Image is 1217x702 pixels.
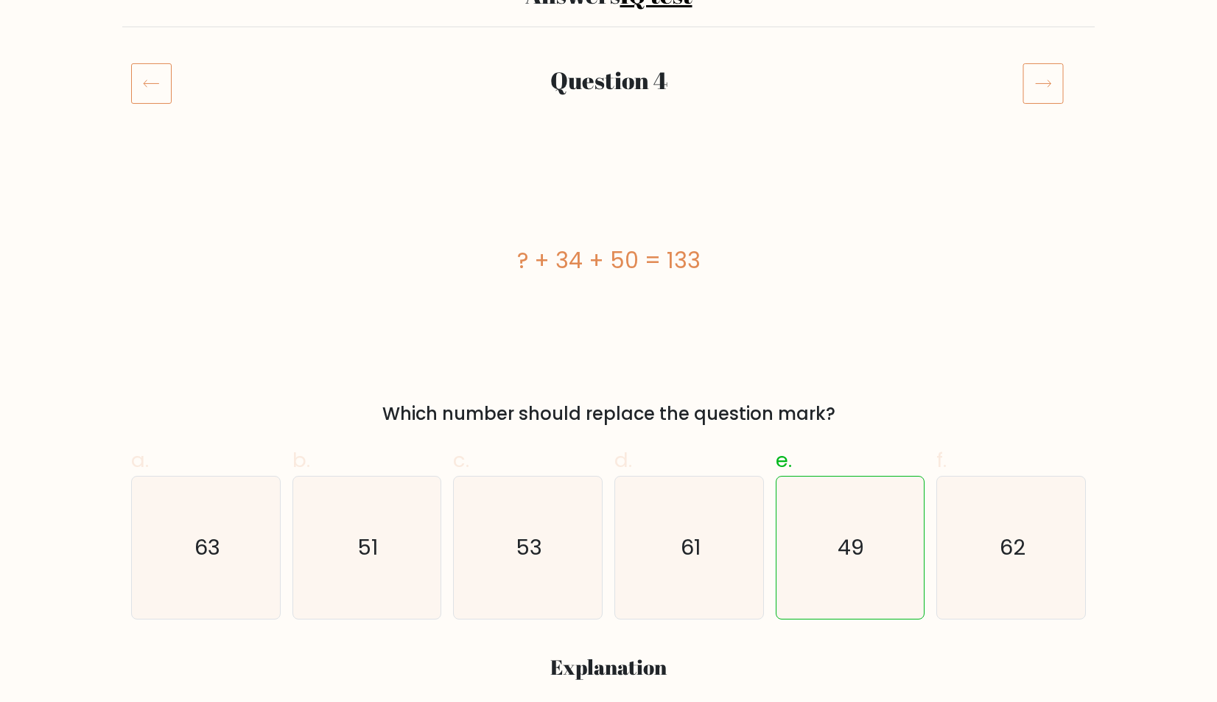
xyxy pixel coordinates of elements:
h2: Question 4 [212,66,1005,94]
span: c. [453,446,469,474]
div: Which number should replace the question mark? [140,401,1077,427]
span: a. [131,446,149,474]
text: 61 [681,533,701,562]
span: e. [776,446,792,474]
div: ? + 34 + 50 = 133 [131,244,1086,277]
text: 49 [838,533,865,562]
text: 53 [516,533,543,562]
span: f. [936,446,947,474]
span: d. [614,446,632,474]
text: 51 [358,533,379,562]
span: b. [292,446,310,474]
text: 62 [1000,533,1025,562]
h3: Explanation [140,655,1077,680]
text: 63 [194,533,220,562]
